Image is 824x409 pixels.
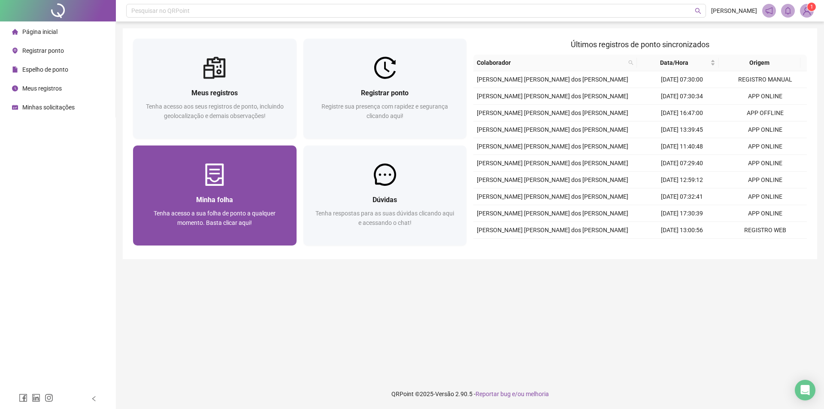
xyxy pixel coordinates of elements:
[373,196,397,204] span: Dúvidas
[724,239,807,255] td: REGISTRO WEB
[12,104,18,110] span: schedule
[724,121,807,138] td: APP ONLINE
[637,55,719,71] th: Data/Hora
[640,58,709,67] span: Data/Hora
[807,3,816,11] sup: Atualize o seu contato no menu Meus Dados
[12,85,18,91] span: clock-circle
[477,160,628,167] span: [PERSON_NAME] [PERSON_NAME] dos [PERSON_NAME]
[12,67,18,73] span: file
[724,188,807,205] td: APP ONLINE
[45,394,53,402] span: instagram
[765,7,773,15] span: notification
[640,88,724,105] td: [DATE] 07:30:34
[640,105,724,121] td: [DATE] 16:47:00
[154,210,276,226] span: Tenha acesso a sua folha de ponto a qualquer momento. Basta clicar aqui!
[640,239,724,255] td: [DATE] 12:10:48
[435,391,454,397] span: Versão
[640,121,724,138] td: [DATE] 13:39:45
[12,48,18,54] span: environment
[640,188,724,205] td: [DATE] 07:32:41
[571,40,709,49] span: Últimos registros de ponto sincronizados
[133,39,297,139] a: Meus registrosTenha acesso aos seus registros de ponto, incluindo geolocalização e demais observa...
[695,8,701,14] span: search
[191,89,238,97] span: Meus registros
[640,172,724,188] td: [DATE] 12:59:12
[724,155,807,172] td: APP ONLINE
[22,66,68,73] span: Espelho de ponto
[22,104,75,111] span: Minhas solicitações
[711,6,757,15] span: [PERSON_NAME]
[724,71,807,88] td: REGISTRO MANUAL
[640,71,724,88] td: [DATE] 07:30:00
[724,205,807,222] td: APP ONLINE
[477,126,628,133] span: [PERSON_NAME] [PERSON_NAME] dos [PERSON_NAME]
[477,109,628,116] span: [PERSON_NAME] [PERSON_NAME] dos [PERSON_NAME]
[477,193,628,200] span: [PERSON_NAME] [PERSON_NAME] dos [PERSON_NAME]
[303,39,467,139] a: Registrar pontoRegistre sua presença com rapidez e segurança clicando aqui!
[477,143,628,150] span: [PERSON_NAME] [PERSON_NAME] dos [PERSON_NAME]
[724,172,807,188] td: APP ONLINE
[116,379,824,409] footer: QRPoint © 2025 - 2.90.5 -
[361,89,409,97] span: Registrar ponto
[640,222,724,239] td: [DATE] 13:00:56
[22,85,62,92] span: Meus registros
[628,60,633,65] span: search
[12,29,18,35] span: home
[477,58,625,67] span: Colaborador
[724,105,807,121] td: APP OFFLINE
[477,227,628,233] span: [PERSON_NAME] [PERSON_NAME] dos [PERSON_NAME]
[477,93,628,100] span: [PERSON_NAME] [PERSON_NAME] dos [PERSON_NAME]
[640,155,724,172] td: [DATE] 07:29:40
[477,210,628,217] span: [PERSON_NAME] [PERSON_NAME] dos [PERSON_NAME]
[795,380,815,400] div: Open Intercom Messenger
[315,210,454,226] span: Tenha respostas para as suas dúvidas clicando aqui e acessando o chat!
[22,47,64,54] span: Registrar ponto
[19,394,27,402] span: facebook
[32,394,40,402] span: linkedin
[724,222,807,239] td: REGISTRO WEB
[146,103,284,119] span: Tenha acesso aos seus registros de ponto, incluindo geolocalização e demais observações!
[640,205,724,222] td: [DATE] 17:30:39
[640,138,724,155] td: [DATE] 11:40:48
[724,138,807,155] td: APP ONLINE
[800,4,813,17] img: 47125
[303,145,467,245] a: DúvidasTenha respostas para as suas dúvidas clicando aqui e acessando o chat!
[91,396,97,402] span: left
[477,76,628,83] span: [PERSON_NAME] [PERSON_NAME] dos [PERSON_NAME]
[724,88,807,105] td: APP ONLINE
[627,56,635,69] span: search
[784,7,792,15] span: bell
[196,196,233,204] span: Minha folha
[476,391,549,397] span: Reportar bug e/ou melhoria
[321,103,448,119] span: Registre sua presença com rapidez e segurança clicando aqui!
[810,4,813,10] span: 1
[477,176,628,183] span: [PERSON_NAME] [PERSON_NAME] dos [PERSON_NAME]
[133,145,297,245] a: Minha folhaTenha acesso a sua folha de ponto a qualquer momento. Basta clicar aqui!
[22,28,58,35] span: Página inicial
[719,55,801,71] th: Origem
